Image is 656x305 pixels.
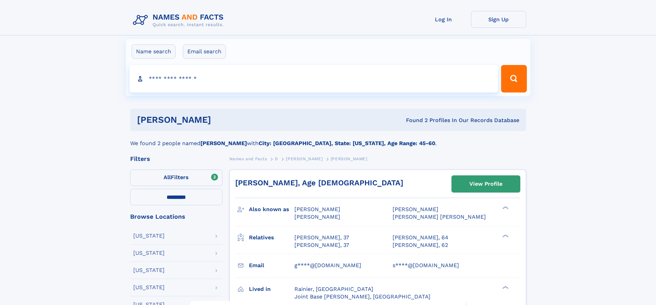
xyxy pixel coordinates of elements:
[130,214,222,220] div: Browse Locations
[275,156,278,161] span: D
[132,44,176,59] label: Name search
[137,116,309,124] h1: [PERSON_NAME]
[229,154,267,163] a: Names and Facts
[133,268,165,273] div: [US_STATE]
[130,131,526,148] div: We found 2 people named with .
[294,286,373,292] span: Rainier, [GEOGRAPHIC_DATA]
[249,232,294,243] h3: Relatives
[286,154,323,163] a: [PERSON_NAME]
[294,206,340,213] span: [PERSON_NAME]
[452,176,520,192] a: View Profile
[164,174,171,181] span: All
[501,285,509,290] div: ❯
[130,156,222,162] div: Filters
[501,233,509,238] div: ❯
[200,140,247,146] b: [PERSON_NAME]
[183,44,226,59] label: Email search
[249,260,294,271] h3: Email
[469,176,502,192] div: View Profile
[235,178,403,187] a: [PERSON_NAME], Age [DEMOGRAPHIC_DATA]
[133,233,165,239] div: [US_STATE]
[501,206,509,210] div: ❯
[294,293,430,300] span: Joint Base [PERSON_NAME], [GEOGRAPHIC_DATA]
[259,140,435,146] b: City: [GEOGRAPHIC_DATA], State: [US_STATE], Age Range: 45-60
[130,11,229,30] img: Logo Names and Facts
[309,117,519,124] div: Found 2 Profiles In Our Records Database
[393,234,448,241] a: [PERSON_NAME], 64
[294,214,340,220] span: [PERSON_NAME]
[130,170,222,186] label: Filters
[501,65,527,92] button: Search Button
[331,156,367,161] span: [PERSON_NAME]
[393,206,438,213] span: [PERSON_NAME]
[471,11,526,28] a: Sign Up
[129,65,498,92] input: search input
[286,156,323,161] span: [PERSON_NAME]
[249,283,294,295] h3: Lived in
[294,234,349,241] a: [PERSON_NAME], 37
[275,154,278,163] a: D
[249,204,294,215] h3: Also known as
[393,241,448,249] a: [PERSON_NAME], 62
[133,285,165,290] div: [US_STATE]
[416,11,471,28] a: Log In
[133,250,165,256] div: [US_STATE]
[294,241,349,249] a: [PERSON_NAME], 37
[393,214,486,220] span: [PERSON_NAME] [PERSON_NAME]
